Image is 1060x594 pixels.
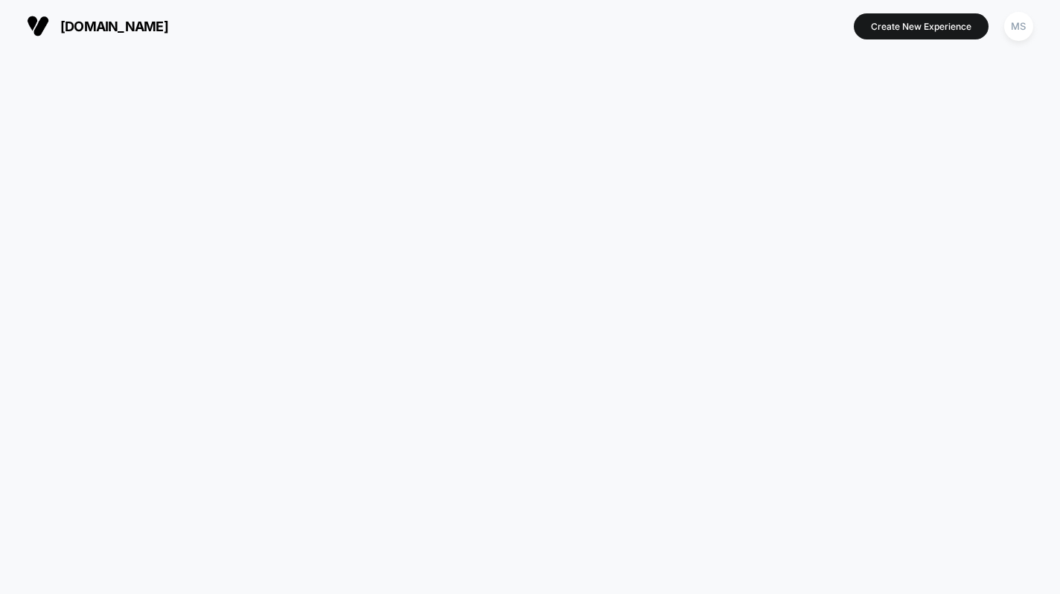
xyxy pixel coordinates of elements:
[22,14,173,38] button: [DOMAIN_NAME]
[60,19,168,34] span: [DOMAIN_NAME]
[27,15,49,37] img: Visually logo
[1004,12,1033,41] div: MS
[1000,11,1038,42] button: MS
[854,13,989,39] button: Create New Experience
